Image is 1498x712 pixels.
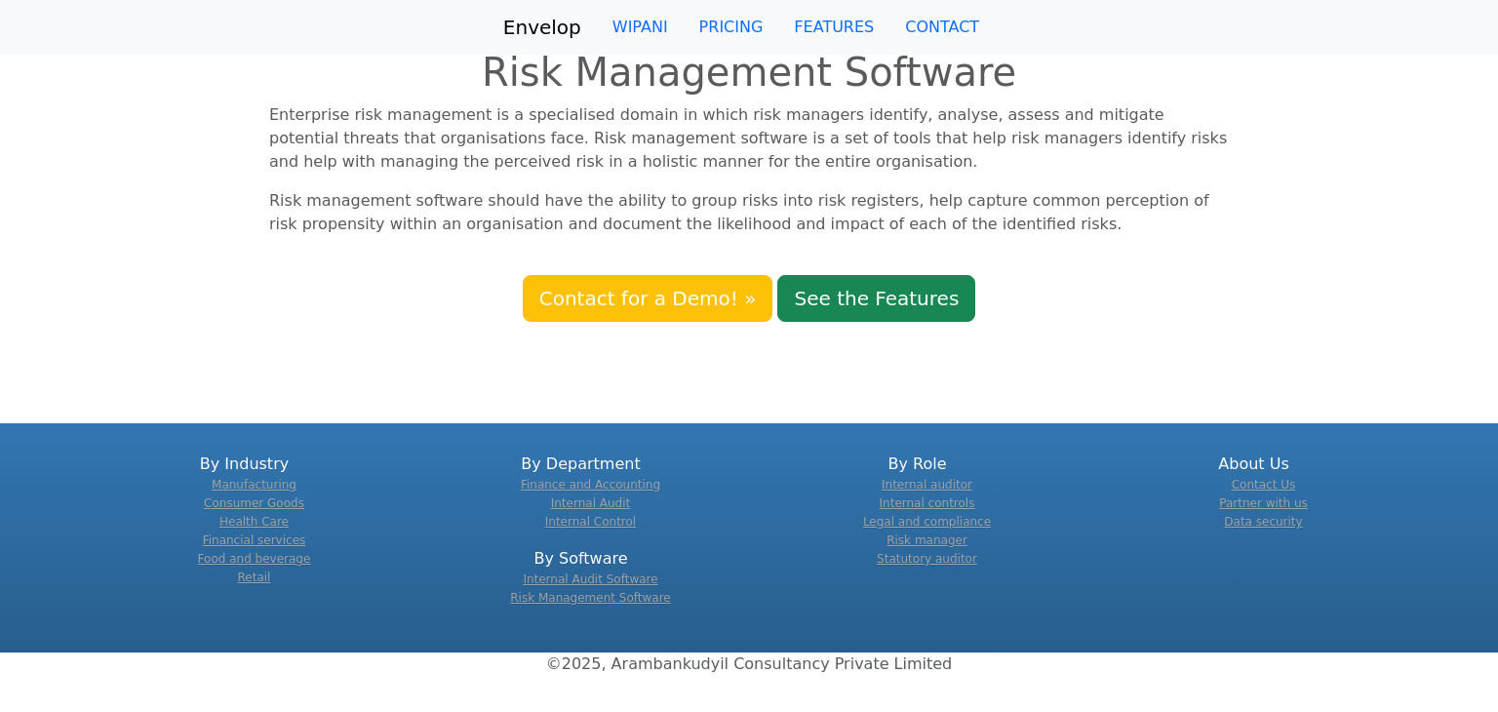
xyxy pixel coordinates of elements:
div: By Industry [88,453,401,587]
a: See the Features [777,275,975,322]
a: Risk Management Software [510,591,670,605]
a: Finance and Accounting [521,478,660,492]
a: Statutory auditor [877,552,977,566]
h1: Risk Management Software [12,49,1486,96]
a: FEATURES [778,8,889,47]
a: Envelop [503,8,581,47]
a: Retail [238,571,271,584]
a: Internal Audit Software [523,573,657,586]
div: By Department [424,453,737,532]
a: Legal and compliance [863,515,991,529]
a: Partner with us [1219,496,1308,510]
a: Manufacturing [212,478,296,492]
a: Internal Control [545,515,636,529]
a: Food and beverage [198,552,311,566]
a: Financial services [203,534,306,547]
p: Risk management software should have the ability to group risks into risk registers, help capture... [269,189,1229,236]
a: Contact Us [1232,478,1296,492]
a: Data security [1224,515,1302,529]
a: Risk manager [887,534,967,547]
a: Internal controls [880,496,975,510]
a: WIPANI [597,8,684,47]
a: Internal auditor [882,478,972,492]
div: By Role [761,453,1074,569]
p: Enterprise risk management is a specialised domain in which risk managers identify, analyse, asse... [269,103,1229,174]
div: About Us [1097,453,1410,532]
a: PRICING [684,8,779,47]
a: Contact for a Demo! » [523,275,773,322]
a: Internal Audit [551,496,631,510]
a: Consumer Goods [204,496,304,510]
a: Health Care [219,515,289,529]
a: CONTACT [889,8,995,47]
div: By Software [424,547,737,608]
